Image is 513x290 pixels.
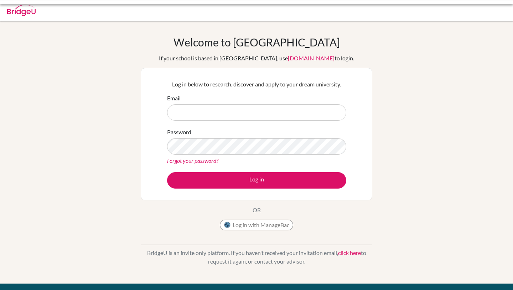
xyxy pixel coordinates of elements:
a: click here [338,249,361,256]
a: Forgot your password? [167,157,218,164]
div: If your school is based in [GEOGRAPHIC_DATA], use to login. [159,54,354,62]
p: OR [253,206,261,214]
button: Log in [167,172,346,189]
h1: Welcome to [GEOGRAPHIC_DATA] [173,36,340,49]
p: BridgeU is an invite only platform. If you haven’t received your invitation email, to request it ... [141,249,372,266]
label: Email [167,94,181,102]
img: Bridge-U [7,5,36,16]
a: [DOMAIN_NAME] [288,55,335,61]
button: Log in with ManageBac [220,220,293,230]
p: Log in below to research, discover and apply to your dream university. [167,80,346,89]
label: Password [167,128,191,136]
